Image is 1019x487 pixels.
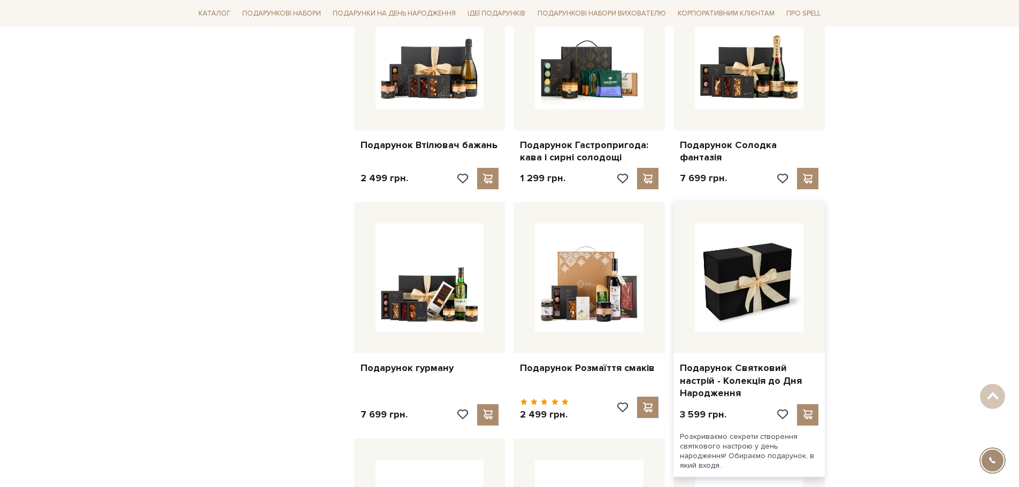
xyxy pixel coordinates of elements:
a: Подарунок гурману [361,362,499,374]
p: 7 699 грн. [680,172,727,184]
p: 2 499 грн. [361,172,408,184]
a: Подарунок Втілювач бажань [361,139,499,151]
a: Подарунок Солодка фантазія [680,139,818,164]
a: Про Spell [782,5,825,22]
a: Подарунок Святковий настрій - Колекція до Дня Народження [680,362,818,399]
a: Подарункові набори [238,5,325,22]
a: Подарунок Розмаїття смаків [520,362,658,374]
a: Подарунки на День народження [328,5,460,22]
a: Подарунок Гастропригода: кава і сирні солодощі [520,139,658,164]
p: 1 299 грн. [520,172,565,184]
img: Подарунок Святковий настрій - Колекція до Дня Народження [695,223,803,332]
p: 3 599 грн. [680,408,726,421]
a: Каталог [194,5,235,22]
a: Подарункові набори вихователю [533,4,670,22]
a: Корпоративним клієнтам [673,4,779,22]
a: Ідеї подарунків [463,5,530,22]
p: 2 499 грн. [520,408,569,421]
div: Розкриваємо секрети створення святкового настрою у день народження! Обираємо подарунок, в який вх... [673,426,825,477]
p: 7 699 грн. [361,408,408,421]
